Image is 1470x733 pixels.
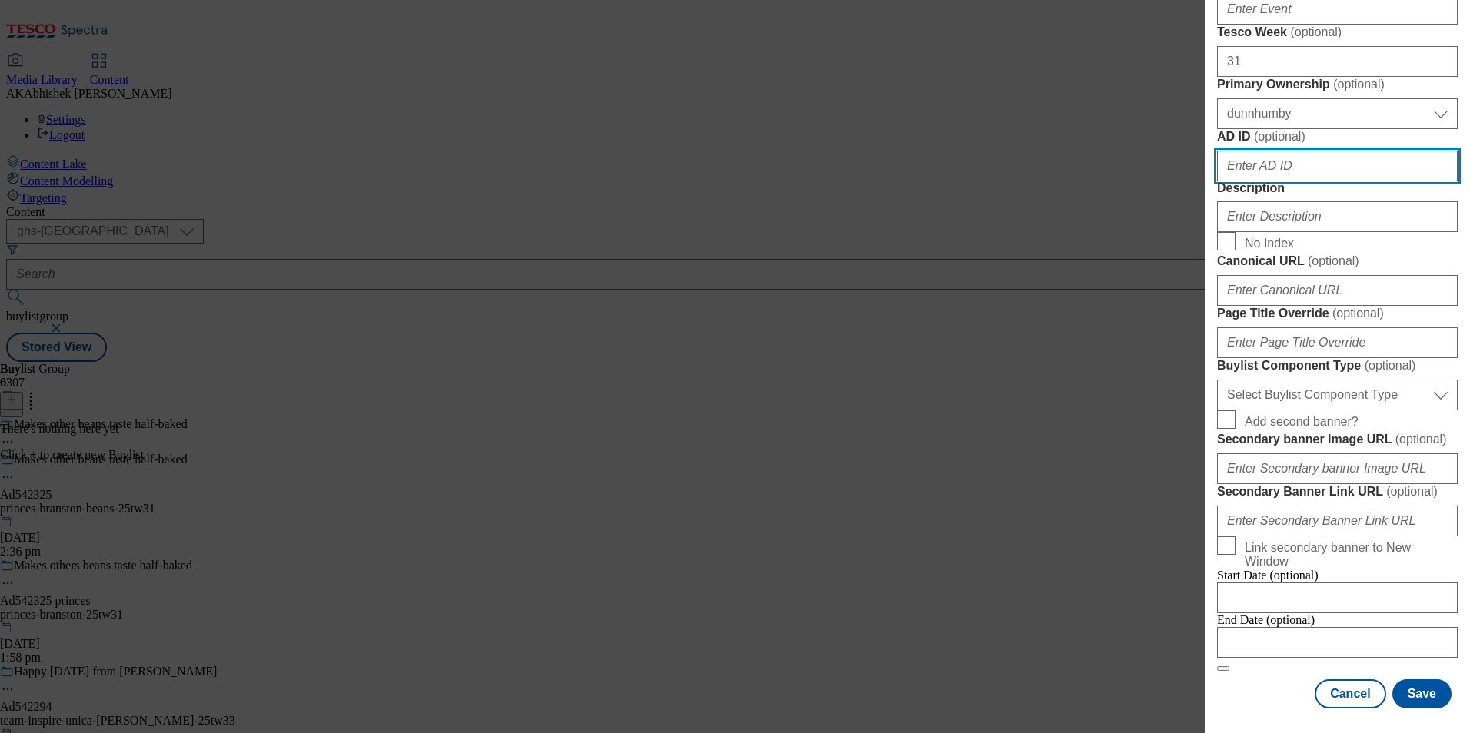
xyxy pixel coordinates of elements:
[1217,306,1458,321] label: Page Title Override
[1315,679,1385,708] button: Cancel
[1386,485,1438,498] span: ( optional )
[1245,237,1294,250] span: No Index
[1217,613,1315,626] span: End Date (optional)
[1245,541,1452,569] span: Link secondary banner to New Window
[1217,484,1458,499] label: Secondary Banner Link URL
[1290,25,1342,38] span: ( optional )
[1333,78,1385,91] span: ( optional )
[1217,569,1319,582] span: Start Date (optional)
[1245,415,1359,429] span: Add second banner?
[1217,275,1458,306] input: Enter Canonical URL
[1254,130,1305,143] span: ( optional )
[1217,327,1458,358] input: Enter Page Title Override
[1217,46,1458,77] input: Enter Tesco Week
[1217,453,1458,484] input: Enter Secondary banner Image URL
[1217,582,1458,613] input: Enter Date
[1217,627,1458,658] input: Enter Date
[1217,201,1458,232] input: Enter Description
[1395,433,1447,446] span: ( optional )
[1217,151,1458,181] input: Enter AD ID
[1217,181,1458,195] label: Description
[1217,506,1458,536] input: Enter Secondary Banner Link URL
[1217,129,1458,144] label: AD ID
[1217,358,1458,373] label: Buylist Component Type
[1332,307,1384,320] span: ( optional )
[1392,679,1452,708] button: Save
[1217,254,1458,269] label: Canonical URL
[1365,359,1416,372] span: ( optional )
[1217,432,1458,447] label: Secondary banner Image URL
[1217,77,1458,92] label: Primary Ownership
[1308,254,1359,267] span: ( optional )
[1217,25,1458,40] label: Tesco Week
